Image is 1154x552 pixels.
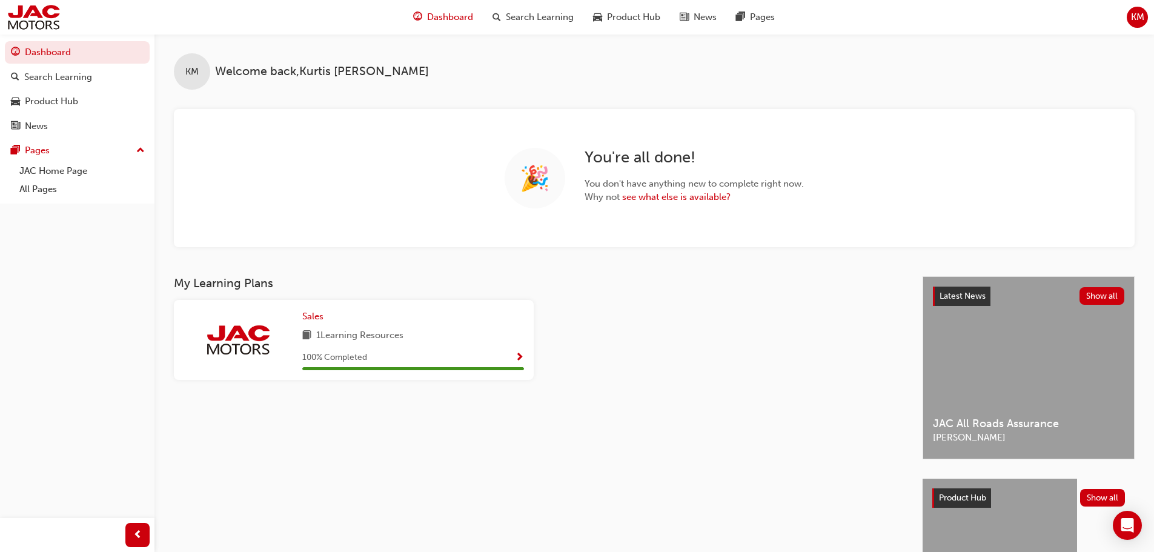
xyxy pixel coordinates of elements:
[24,70,92,84] div: Search Learning
[5,90,150,113] a: Product Hub
[585,148,804,167] h2: You're all done!
[5,66,150,88] a: Search Learning
[11,145,20,156] span: pages-icon
[11,96,20,107] span: car-icon
[403,5,483,30] a: guage-iconDashboard
[694,10,717,24] span: News
[302,328,311,344] span: book-icon
[25,95,78,108] div: Product Hub
[5,41,150,64] a: Dashboard
[205,324,271,356] img: jac-portal
[483,5,583,30] a: search-iconSearch Learning
[750,10,775,24] span: Pages
[302,351,367,365] span: 100 % Completed
[6,4,61,31] img: jac-portal
[11,72,19,83] span: search-icon
[15,162,150,181] a: JAC Home Page
[736,10,745,25] span: pages-icon
[302,311,323,322] span: Sales
[506,10,574,24] span: Search Learning
[520,171,550,185] span: 🎉
[174,276,903,290] h3: My Learning Plans
[933,287,1124,306] a: Latest NewsShow all
[15,180,150,199] a: All Pages
[939,493,986,503] span: Product Hub
[1127,7,1148,28] button: KM
[25,144,50,158] div: Pages
[1080,489,1126,507] button: Show all
[585,177,804,191] span: You don't have anything new to complete right now.
[1113,511,1142,540] div: Open Intercom Messenger
[933,431,1124,445] span: [PERSON_NAME]
[5,139,150,162] button: Pages
[5,39,150,139] button: DashboardSearch LearningProduct HubNews
[1079,287,1125,305] button: Show all
[933,417,1124,431] span: JAC All Roads Assurance
[607,10,660,24] span: Product Hub
[583,5,670,30] a: car-iconProduct Hub
[670,5,726,30] a: news-iconNews
[515,350,524,365] button: Show Progress
[593,10,602,25] span: car-icon
[136,143,145,159] span: up-icon
[515,353,524,364] span: Show Progress
[25,119,48,133] div: News
[622,191,731,202] a: see what else is available?
[680,10,689,25] span: news-icon
[215,65,429,79] span: Welcome back , Kurtis [PERSON_NAME]
[1131,10,1144,24] span: KM
[427,10,473,24] span: Dashboard
[11,121,20,132] span: news-icon
[940,291,986,301] span: Latest News
[316,328,403,344] span: 1 Learning Resources
[923,276,1135,459] a: Latest NewsShow allJAC All Roads Assurance[PERSON_NAME]
[133,528,142,543] span: prev-icon
[185,65,199,79] span: KM
[11,47,20,58] span: guage-icon
[585,190,804,204] span: Why not
[726,5,784,30] a: pages-iconPages
[932,488,1125,508] a: Product HubShow all
[5,115,150,138] a: News
[302,310,328,324] a: Sales
[413,10,422,25] span: guage-icon
[492,10,501,25] span: search-icon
